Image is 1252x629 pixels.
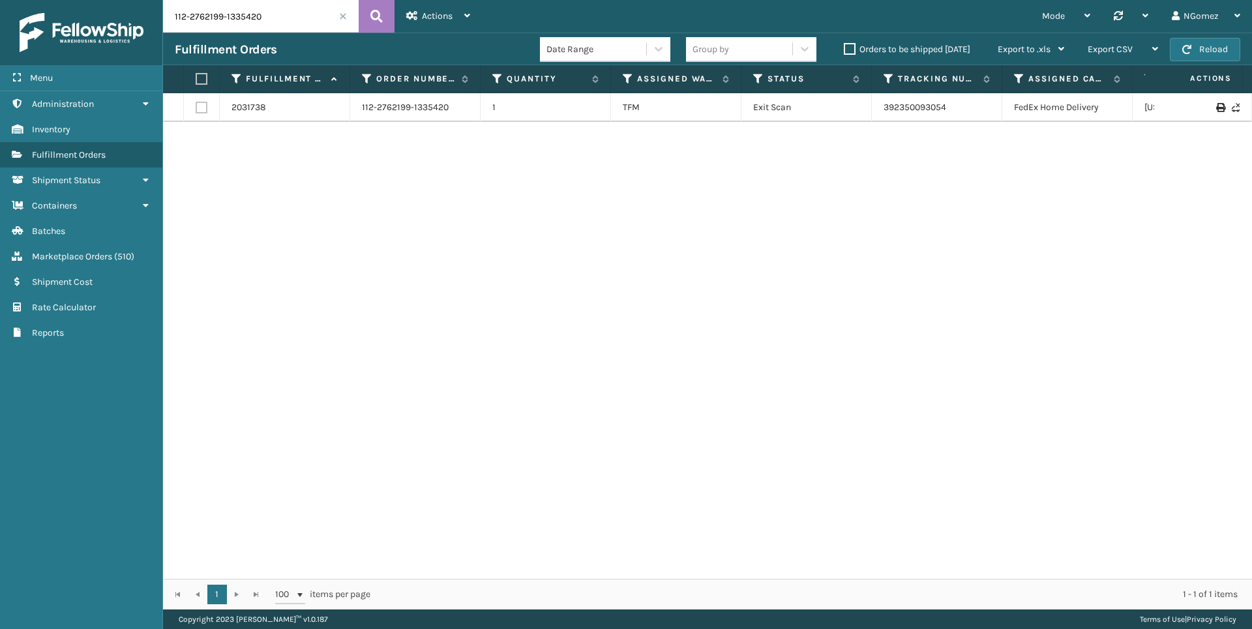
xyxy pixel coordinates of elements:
[32,226,65,237] span: Batches
[1002,93,1133,122] td: FedEx Home Delivery
[275,588,295,601] span: 100
[32,276,93,287] span: Shipment Cost
[179,609,328,629] p: Copyright 2023 [PERSON_NAME]™ v 1.0.187
[389,588,1238,601] div: 1 - 1 of 1 items
[32,124,70,135] span: Inventory
[231,101,266,114] a: 2031738
[114,251,134,262] span: ( 510 )
[20,13,143,52] img: logo
[768,73,846,85] label: Status
[32,200,77,211] span: Containers
[376,73,455,85] label: Order Number
[998,44,1051,55] span: Export to .xls
[32,149,106,160] span: Fulfillment Orders
[844,44,970,55] label: Orders to be shipped [DATE]
[175,42,276,57] h3: Fulfillment Orders
[207,585,227,604] a: 1
[1187,615,1236,624] a: Privacy Policy
[481,93,611,122] td: 1
[1088,44,1133,55] span: Export CSV
[507,73,586,85] label: Quantity
[362,101,449,114] a: 112-2762199-1335420
[693,42,729,56] div: Group by
[1170,38,1240,61] button: Reload
[884,102,946,113] a: 392350093054
[32,251,112,262] span: Marketplace Orders
[275,585,370,604] span: items per page
[637,73,716,85] label: Assigned Warehouse
[1232,103,1240,112] i: Never Shipped
[1216,103,1224,112] i: Print Label
[1042,10,1065,22] span: Mode
[246,73,325,85] label: Fulfillment Order Id
[741,93,872,122] td: Exit Scan
[422,10,453,22] span: Actions
[32,98,94,110] span: Administration
[30,72,53,83] span: Menu
[1140,615,1185,624] a: Terms of Use
[1149,68,1240,89] span: Actions
[32,175,100,186] span: Shipment Status
[546,42,648,56] div: Date Range
[32,327,64,338] span: Reports
[32,302,96,313] span: Rate Calculator
[1140,609,1236,629] div: |
[898,73,977,85] label: Tracking Number
[1028,73,1107,85] label: Assigned Carrier Service
[611,93,741,122] td: TFM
